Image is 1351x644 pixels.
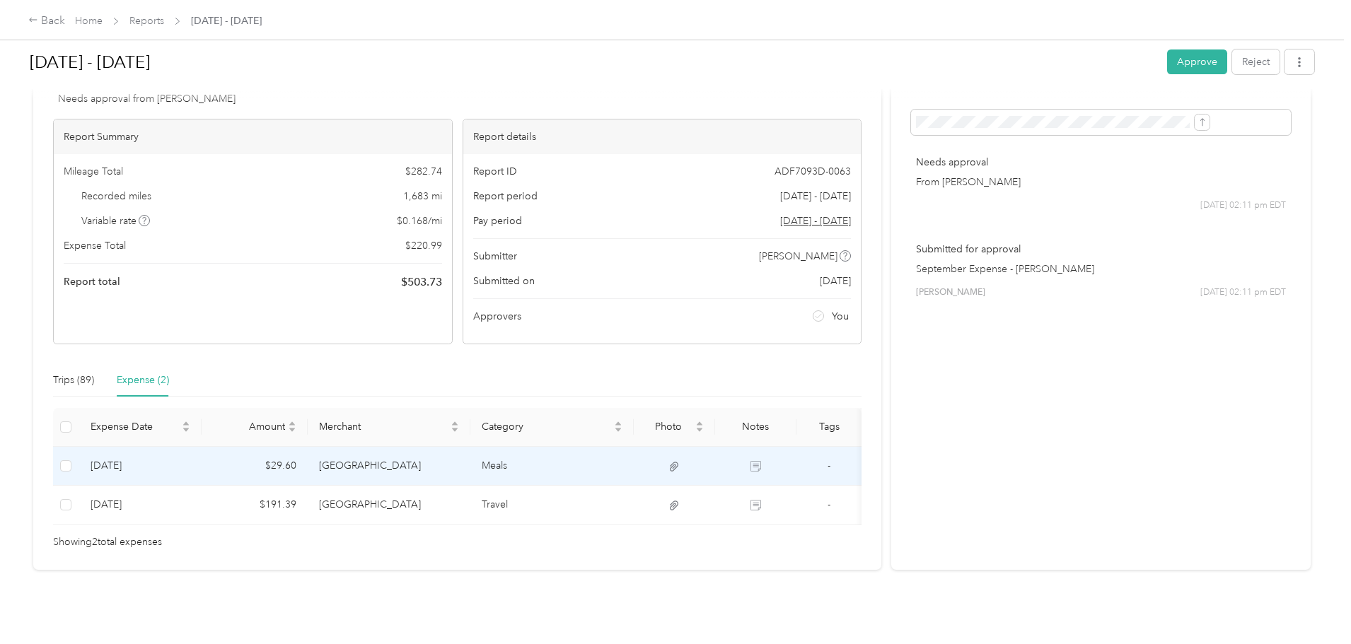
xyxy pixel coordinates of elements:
[308,486,471,525] td: Cherry Valley Hotel
[820,274,851,288] span: [DATE]
[780,189,851,204] span: [DATE] - [DATE]
[202,486,308,525] td: $191.39
[53,373,94,388] div: Trips (89)
[91,421,179,433] span: Expense Date
[916,155,1286,170] p: Needs approval
[30,45,1157,79] h1: Sep 1 - 30, 2025
[695,426,704,434] span: caret-down
[53,534,162,550] span: Showing 2 total expenses
[614,426,622,434] span: caret-down
[1200,286,1286,299] span: [DATE] 02:11 pm EDT
[916,286,985,299] span: [PERSON_NAME]
[288,426,296,434] span: caret-down
[405,238,442,253] span: $ 220.99
[832,309,849,324] span: You
[401,274,442,291] span: $ 503.73
[288,419,296,428] span: caret-up
[64,274,120,289] span: Report total
[451,426,459,434] span: caret-down
[319,421,448,433] span: Merchant
[75,15,103,27] a: Home
[308,447,471,486] td: Cherry Valley Hotel
[470,408,634,447] th: Category
[775,164,851,179] span: ADF7093D-0063
[1232,49,1280,74] button: Reject
[81,213,151,228] span: Variable rate
[79,408,202,447] th: Expense Date
[916,242,1286,257] p: Submitted for approval
[79,486,202,525] td: 9-30-2025
[473,309,521,324] span: Approvers
[308,408,471,447] th: Merchant
[796,447,862,486] td: -
[780,213,851,228] span: Go to pay period
[695,419,704,428] span: caret-up
[473,189,538,204] span: Report period
[202,408,308,447] th: Amount
[634,408,715,447] th: Photo
[451,419,459,428] span: caret-up
[1167,49,1227,74] button: Approve
[473,249,517,264] span: Submitter
[470,486,634,525] td: Travel
[403,189,442,204] span: 1,683 mi
[81,189,151,204] span: Recorded miles
[828,498,830,510] span: -
[213,421,285,433] span: Amount
[28,13,65,30] div: Back
[1200,199,1286,212] span: [DATE] 02:11 pm EDT
[64,238,126,253] span: Expense Total
[473,164,517,179] span: Report ID
[79,447,202,486] td: 9-30-2025
[1272,565,1351,644] iframe: Everlance-gr Chat Button Frame
[202,447,308,486] td: $29.60
[482,421,611,433] span: Category
[796,486,862,525] td: -
[473,213,522,228] span: Pay period
[463,119,862,154] div: Report details
[614,419,622,428] span: caret-up
[759,249,837,264] span: [PERSON_NAME]
[182,419,190,428] span: caret-up
[715,408,796,447] th: Notes
[473,274,535,288] span: Submitted on
[129,15,164,27] a: Reports
[191,13,262,28] span: [DATE] - [DATE]
[916,262,1286,276] p: September Expense - [PERSON_NAME]
[117,373,169,388] div: Expense (2)
[54,119,452,154] div: Report Summary
[645,421,692,433] span: Photo
[64,164,123,179] span: Mileage Total
[397,213,442,228] span: $ 0.168 / mi
[405,164,442,179] span: $ 282.74
[828,459,830,472] span: -
[182,426,190,434] span: caret-down
[916,175,1286,189] p: From [PERSON_NAME]
[470,447,634,486] td: Meals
